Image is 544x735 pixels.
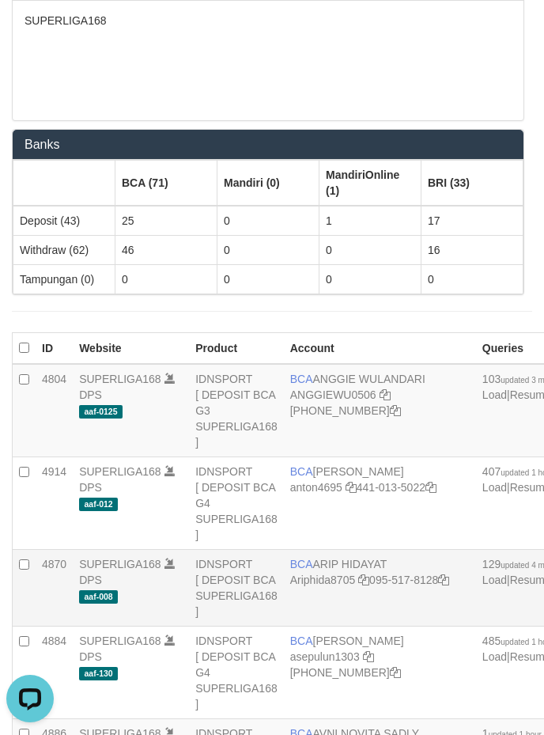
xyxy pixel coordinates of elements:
[482,574,507,586] a: Load
[189,550,284,627] td: IDNSPORT [ DEPOSIT BCA SUPERLIGA168 ]
[79,667,118,680] span: aaf-130
[6,6,54,54] button: Open LiveChat chat widget
[79,558,161,570] a: SUPERLIGA168
[217,236,319,265] td: 0
[380,388,391,401] a: Copy ANGGIEWU0506 to clipboard
[319,265,421,294] td: 0
[189,364,284,457] td: IDNSPORT [ DEPOSIT BCA G3 SUPERLIGA168 ]
[319,206,421,236] td: 1
[36,550,73,627] td: 4870
[482,650,507,663] a: Load
[189,627,284,719] td: IDNSPORT [ DEPOSIT BCA G4 SUPERLIGA168 ]
[115,206,217,236] td: 25
[319,236,421,265] td: 0
[421,236,523,265] td: 16
[284,364,476,457] td: ANGGIE WULANDARI [PHONE_NUMBER]
[25,138,512,152] h3: Banks
[25,13,512,28] p: SUPERLIGA168
[13,265,115,294] td: Tampungan (0)
[217,206,319,236] td: 0
[36,333,73,365] th: ID
[79,405,123,419] span: aaf-0125
[358,574,369,586] a: Copy Ariphida8705 to clipboard
[421,206,523,236] td: 17
[79,590,118,604] span: aaf-008
[290,465,313,478] span: BCA
[290,373,313,385] span: BCA
[73,457,189,550] td: DPS
[217,161,319,206] th: Group: activate to sort column ascending
[73,550,189,627] td: DPS
[13,206,115,236] td: Deposit (43)
[13,236,115,265] td: Withdraw (62)
[290,635,313,647] span: BCA
[284,550,476,627] td: ARIP HIDAYAT 095-517-8128
[284,457,476,550] td: [PERSON_NAME] 441-013-5022
[73,333,189,365] th: Website
[421,161,523,206] th: Group: activate to sort column ascending
[438,574,449,586] a: Copy 0955178128 to clipboard
[115,161,217,206] th: Group: activate to sort column ascending
[363,650,374,663] a: Copy asepulun1303 to clipboard
[346,481,357,494] a: Copy anton4695 to clipboard
[36,627,73,719] td: 4884
[425,481,436,494] a: Copy 4410135022 to clipboard
[73,364,189,457] td: DPS
[217,265,319,294] td: 0
[390,404,401,417] a: Copy 4062213373 to clipboard
[290,388,376,401] a: ANGGIEWU0506
[13,161,115,206] th: Group: activate to sort column ascending
[284,333,476,365] th: Account
[36,457,73,550] td: 4914
[115,265,217,294] td: 0
[79,498,118,511] span: aaf-012
[390,666,401,679] a: Copy 4062281875 to clipboard
[189,457,284,550] td: IDNSPORT [ DEPOSIT BCA G4 SUPERLIGA168 ]
[189,333,284,365] th: Product
[482,481,507,494] a: Load
[79,465,161,478] a: SUPERLIGA168
[115,236,217,265] td: 46
[79,635,161,647] a: SUPERLIGA168
[284,627,476,719] td: [PERSON_NAME] [PHONE_NUMBER]
[79,373,161,385] a: SUPERLIGA168
[421,265,523,294] td: 0
[73,627,189,719] td: DPS
[290,558,313,570] span: BCA
[482,388,507,401] a: Load
[36,364,73,457] td: 4804
[290,650,360,663] a: asepulun1303
[290,574,356,586] a: Ariphida8705
[319,161,421,206] th: Group: activate to sort column ascending
[290,481,342,494] a: anton4695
